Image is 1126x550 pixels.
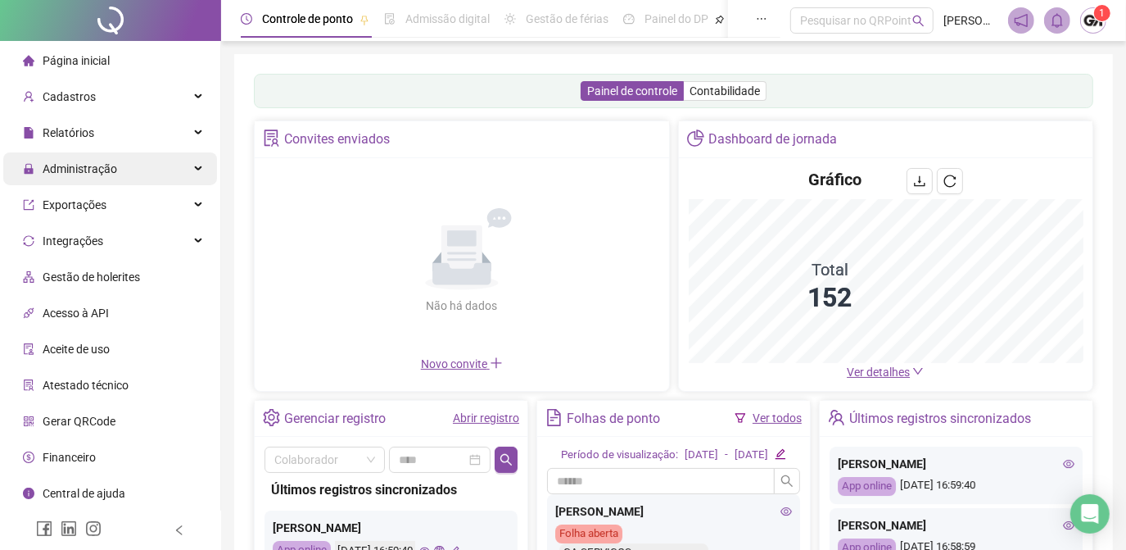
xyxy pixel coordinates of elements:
[43,270,140,284] span: Gestão de holerites
[453,411,519,425] a: Abrir registro
[587,84,677,98] span: Painel de controle
[23,488,34,499] span: info-circle
[685,447,718,464] div: [DATE]
[838,477,1074,496] div: [DATE] 16:59:40
[174,525,185,536] span: left
[490,357,503,370] span: plus
[284,405,386,433] div: Gerenciar registro
[753,411,802,425] a: Ver todos
[23,55,34,66] span: home
[561,447,678,464] div: Período de visualização:
[828,409,845,426] span: team
[387,297,537,315] div: Não há dados
[61,520,77,537] span: linkedin
[85,520,102,537] span: instagram
[43,451,96,464] span: Financeiro
[262,12,353,25] span: Controle de ponto
[780,506,792,517] span: eye
[23,416,34,427] span: qrcode
[284,125,390,153] div: Convites enviados
[43,487,125,500] span: Central de ajuda
[555,525,622,543] div: Folha aberta
[545,409,563,426] span: file-text
[23,127,34,139] span: file
[1050,13,1065,28] span: bell
[690,84,760,98] span: Contabilidade
[913,175,926,188] span: download
[23,343,34,355] span: audit
[847,366,910,379] span: Ver detalhes
[23,380,34,391] span: solution
[725,447,728,464] div: -
[263,130,280,147] span: solution
[23,271,34,283] span: apartment
[756,13,767,25] span: ellipsis
[912,15,925,27] span: search
[360,15,369,25] span: pushpin
[36,520,52,537] span: facebook
[780,475,794,488] span: search
[43,307,109,320] span: Acesso à API
[43,415,115,428] span: Gerar QRCode
[735,412,746,424] span: filter
[1070,494,1110,534] div: Open Intercom Messenger
[715,15,725,25] span: pushpin
[847,366,924,379] a: Ver detalhes down
[23,163,34,175] span: lock
[23,307,34,319] span: api
[1063,520,1074,531] span: eye
[43,379,129,392] span: Atestado técnico
[43,343,110,356] span: Aceite de uso
[43,198,106,211] span: Exportações
[526,12,608,25] span: Gestão de férias
[500,453,513,466] span: search
[943,11,998,30] span: [PERSON_NAME]
[1094,5,1110,21] sup: Atualize o seu contato no menu Meus Dados
[271,480,511,500] div: Últimos registros sincronizados
[1100,7,1106,19] span: 1
[775,448,785,459] span: edit
[708,125,837,153] div: Dashboard de jornada
[405,12,490,25] span: Admissão digital
[1014,13,1029,28] span: notification
[838,477,896,496] div: App online
[23,235,34,247] span: sync
[808,168,861,191] h4: Gráfico
[623,13,635,25] span: dashboard
[849,405,1031,433] div: Últimos registros sincronizados
[43,54,110,67] span: Página inicial
[43,162,117,175] span: Administração
[263,409,280,426] span: setting
[273,519,509,537] div: [PERSON_NAME]
[567,405,660,433] div: Folhas de ponto
[23,452,34,463] span: dollar
[1081,8,1106,33] img: 67549
[43,234,103,248] span: Integrações
[23,91,34,102] span: user-add
[838,455,1074,473] div: [PERSON_NAME]
[644,12,708,25] span: Painel do DP
[687,130,704,147] span: pie-chart
[555,502,792,520] div: [PERSON_NAME]
[1063,458,1074,470] span: eye
[912,366,924,377] span: down
[241,13,252,25] span: clock-circle
[735,447,768,464] div: [DATE]
[421,357,503,370] span: Novo convite
[943,175,956,188] span: reload
[384,13,396,25] span: file-done
[838,516,1074,534] div: [PERSON_NAME]
[504,13,516,25] span: sun
[43,90,96,103] span: Cadastros
[23,199,34,211] span: export
[43,126,94,139] span: Relatórios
